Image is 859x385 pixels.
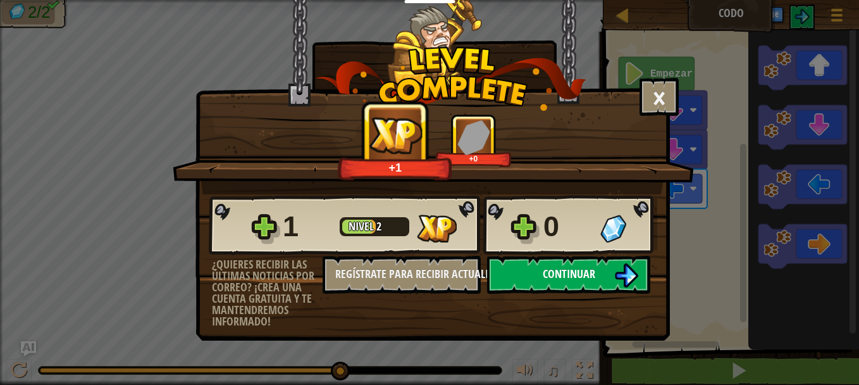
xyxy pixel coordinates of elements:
button: × [640,78,679,116]
button: Regístrate para recibir actualizaciones [323,256,481,294]
img: XP Ganada [368,115,424,155]
span: Nivel [349,218,376,234]
div: ¿Quieres recibir las últimas noticias por correo? ¡Crea una cuenta gratuita y te mantendremos inf... [212,259,323,327]
img: Gemas Ganadas [457,120,490,155]
img: Continuar [614,263,638,287]
div: +1 [342,160,449,175]
img: level_complete.png [315,47,586,111]
span: 2 [376,218,381,234]
div: 0 [543,206,593,247]
div: +0 [438,154,509,163]
img: Gemas Ganadas [600,215,626,243]
button: Continuar [487,256,650,294]
span: Continuar [543,266,595,282]
img: XP Ganada [417,215,457,243]
div: 1 [283,206,332,247]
